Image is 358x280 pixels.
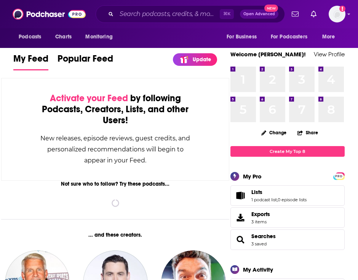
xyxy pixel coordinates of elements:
[80,30,122,44] button: open menu
[264,5,278,12] span: New
[251,189,307,196] a: Lists
[230,51,306,58] a: Welcome [PERSON_NAME]!
[329,6,345,22] img: User Profile
[230,229,345,250] span: Searches
[251,211,270,218] span: Exports
[339,6,345,12] svg: Add a profile image
[251,189,262,196] span: Lists
[220,9,234,19] span: ⌘ K
[96,5,285,23] div: Search podcasts, credits, & more...
[251,197,277,202] a: 1 podcast list
[55,32,72,42] span: Charts
[50,92,128,104] span: Activate your Feed
[289,8,302,21] a: Show notifications dropdown
[233,212,248,223] span: Exports
[317,30,345,44] button: open menu
[271,32,307,42] span: For Podcasters
[257,128,291,137] button: Change
[13,7,86,21] img: Podchaser - Follow, Share and Rate Podcasts
[13,53,48,69] span: My Feed
[277,197,278,202] span: ,
[230,207,345,228] a: Exports
[227,32,257,42] span: For Business
[193,56,211,63] p: Update
[13,30,51,44] button: open menu
[243,173,262,180] div: My Pro
[243,12,275,16] span: Open Advanced
[297,125,318,140] button: Share
[308,8,320,21] a: Show notifications dropdown
[251,241,267,247] a: 3 saved
[50,30,76,44] a: Charts
[13,53,48,70] a: My Feed
[251,233,276,240] a: Searches
[85,32,112,42] span: Monitoring
[230,185,345,206] span: Lists
[314,51,345,58] a: View Profile
[329,6,345,22] button: Show profile menu
[58,53,113,69] span: Popular Feed
[1,232,229,238] div: ... and these creators.
[40,93,191,126] div: by following Podcasts, Creators, Lists, and other Users!
[334,173,344,178] a: PRO
[173,53,217,66] a: Update
[243,266,273,273] div: My Activity
[233,190,248,201] a: Lists
[329,6,345,22] span: Logged in as emma.garth
[334,173,344,179] span: PRO
[251,219,270,224] span: 3 items
[322,32,335,42] span: More
[221,30,266,44] button: open menu
[58,53,113,70] a: Popular Feed
[117,8,220,20] input: Search podcasts, credits, & more...
[278,197,307,202] a: 0 episode lists
[240,10,278,19] button: Open AdvancedNew
[19,32,41,42] span: Podcasts
[40,133,191,166] div: New releases, episode reviews, guest credits, and personalized recommendations will begin to appe...
[1,181,229,187] div: Not sure who to follow? Try these podcasts...
[233,234,248,245] a: Searches
[230,146,345,156] a: Create My Top 8
[266,30,318,44] button: open menu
